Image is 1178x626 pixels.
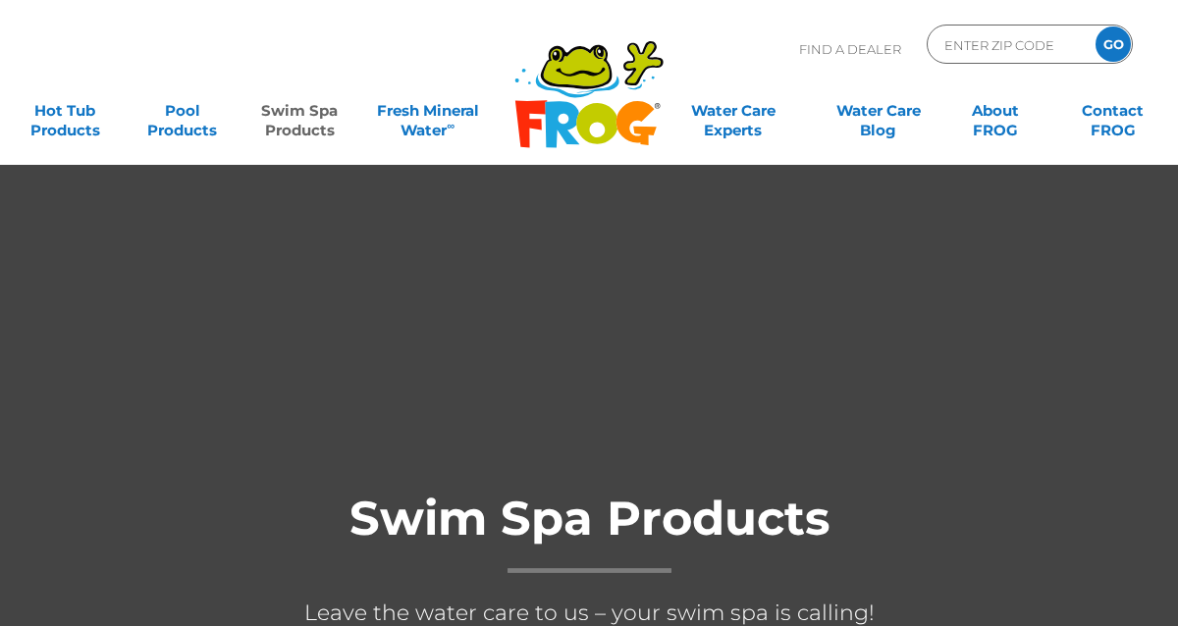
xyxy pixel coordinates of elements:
[196,493,982,573] h1: Swim Spa Products
[1067,91,1158,130] a: ContactFROG
[447,119,455,132] sup: ∞
[659,91,807,130] a: Water CareExperts
[136,91,228,130] a: PoolProducts
[942,30,1075,59] input: Zip Code Form
[254,91,346,130] a: Swim SpaProducts
[950,91,1042,130] a: AboutFROG
[1096,26,1131,62] input: GO
[371,91,485,130] a: Fresh MineralWater∞
[799,25,901,74] p: Find A Dealer
[20,91,111,130] a: Hot TubProducts
[833,91,925,130] a: Water CareBlog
